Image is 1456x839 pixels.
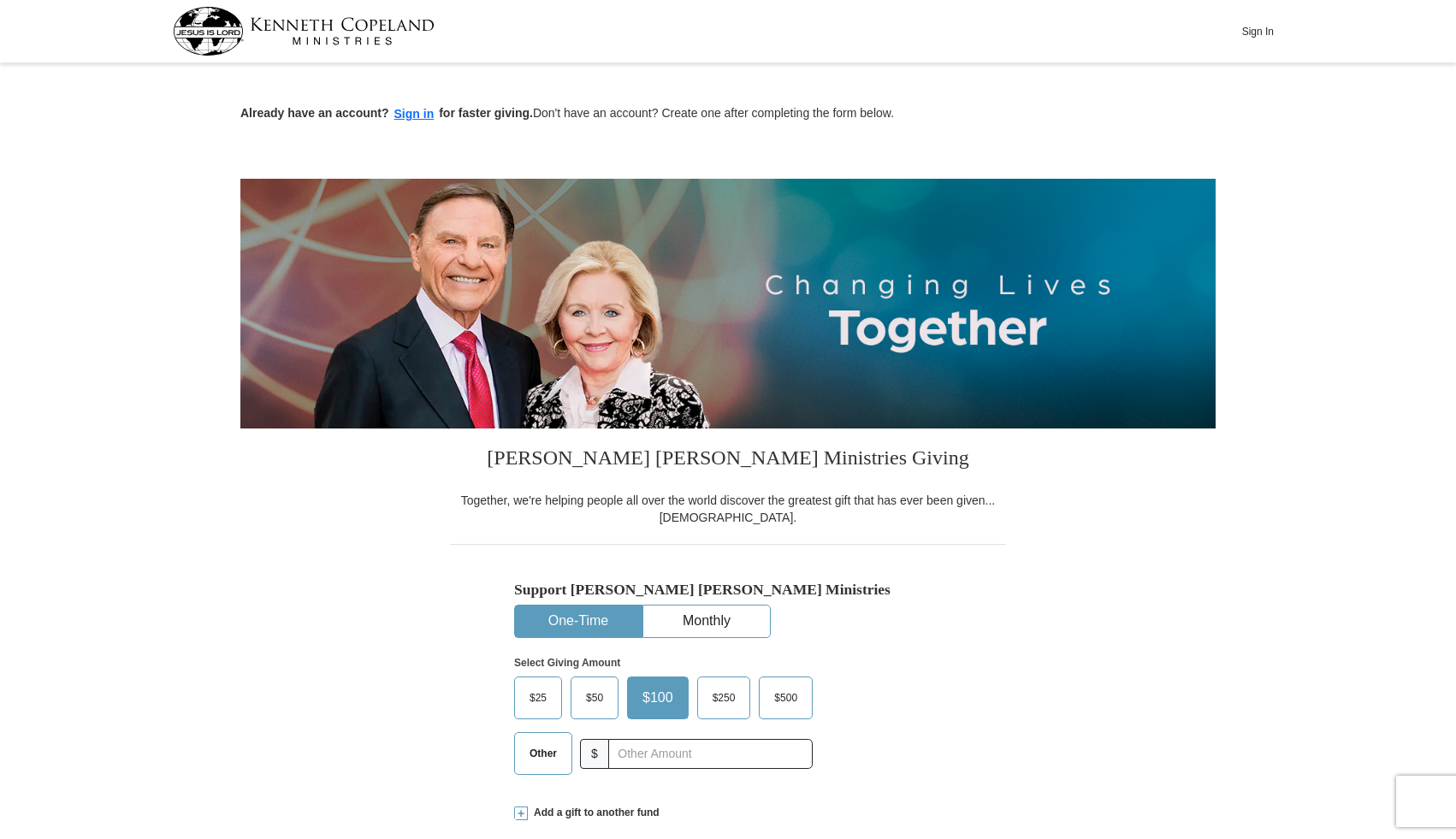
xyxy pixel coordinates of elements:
[766,685,806,711] span: $500
[704,685,744,711] span: $250
[528,806,660,820] span: Add a gift to another fund
[643,606,770,637] button: Monthly
[514,581,942,599] h5: Support [PERSON_NAME] [PERSON_NAME] Ministries
[173,7,435,56] img: kcm-header-logo.svg
[521,685,555,711] span: $25
[634,685,682,711] span: $100
[389,104,440,124] button: Sign in
[514,657,620,669] strong: Select Giving Amount
[577,685,612,711] span: $50
[580,739,609,769] span: $
[1232,18,1283,44] button: Sign In
[515,606,642,637] button: One-Time
[521,741,565,766] span: Other
[450,428,1006,492] h3: [PERSON_NAME] [PERSON_NAME] Ministries Giving
[240,106,533,120] strong: Already have an account? for faster giving.
[608,739,813,769] input: Other Amount
[240,104,1216,124] p: Don't have an account? Create one after completing the form below.
[450,492,1006,526] div: Together, we're helping people all over the world discover the greatest gift that has ever been g...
